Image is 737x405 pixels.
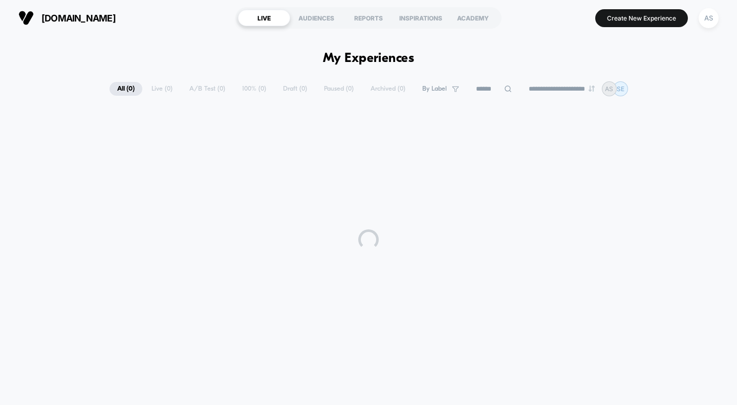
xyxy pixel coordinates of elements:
p: AS [605,85,613,93]
button: [DOMAIN_NAME] [15,10,119,26]
div: AS [699,8,719,28]
img: end [589,86,595,92]
span: All ( 0 ) [110,82,142,96]
div: AUDIENCES [290,10,342,26]
div: REPORTS [342,10,395,26]
h1: My Experiences [323,51,415,66]
p: SE [617,85,624,93]
div: INSPIRATIONS [395,10,447,26]
button: Create New Experience [595,9,688,27]
img: Visually logo [18,10,34,26]
span: By Label [422,85,447,93]
span: [DOMAIN_NAME] [41,13,116,24]
div: ACADEMY [447,10,499,26]
button: AS [696,8,722,29]
div: LIVE [238,10,290,26]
